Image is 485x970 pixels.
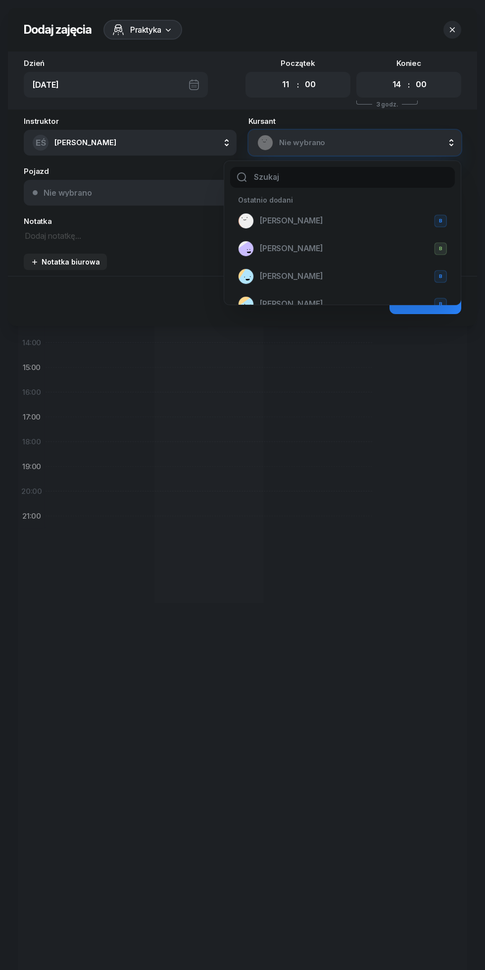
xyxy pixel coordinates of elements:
[260,215,323,227] span: [PERSON_NAME]
[24,22,92,38] h2: Dodaj zajęcia
[434,270,447,283] button: B
[36,139,46,147] span: EŚ
[260,242,323,255] span: [PERSON_NAME]
[24,130,237,156] button: EŚ[PERSON_NAME]
[434,242,447,255] button: B
[434,298,447,311] button: B
[238,196,293,204] span: Ostatnio dodani
[54,138,116,147] span: [PERSON_NAME]
[24,180,461,206] button: Nie wybrano
[436,272,445,280] div: B
[44,189,92,197] div: Nie wybrano
[279,136,452,149] span: Nie wybrano
[130,24,161,36] span: Praktyka
[408,79,410,91] div: :
[436,300,445,308] div: B
[436,244,445,253] div: B
[260,298,323,311] span: [PERSON_NAME]
[434,215,447,227] button: B
[230,167,455,188] input: Szukaj
[297,79,299,91] div: :
[31,258,100,266] div: Notatka biurowa
[24,254,107,270] button: Notatka biurowa
[436,216,445,225] div: B
[260,270,323,283] span: [PERSON_NAME]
